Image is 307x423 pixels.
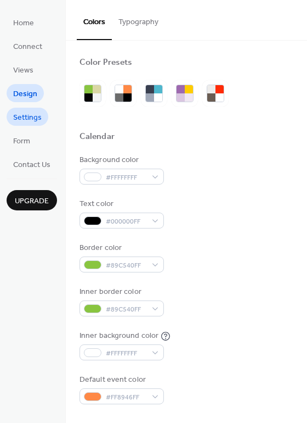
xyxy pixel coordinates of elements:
[7,37,49,55] a: Connect
[79,131,115,143] div: Calendar
[106,260,146,271] span: #89C540FF
[106,172,146,183] span: #FFFFFFFF
[7,60,40,79] a: Views
[79,154,162,166] div: Background color
[13,159,50,171] span: Contact Us
[13,112,42,124] span: Settings
[79,330,158,342] div: Inner background color
[7,155,57,173] a: Contact Us
[13,41,42,53] span: Connect
[15,196,49,207] span: Upgrade
[13,18,34,29] span: Home
[13,65,33,76] span: Views
[79,57,132,69] div: Color Presets
[106,348,146,359] span: #FFFFFFFF
[106,392,146,403] span: #FF8946FF
[79,242,162,254] div: Border color
[106,216,146,227] span: #000000FF
[7,84,44,102] a: Design
[7,13,41,31] a: Home
[79,374,162,386] div: Default event color
[13,88,37,100] span: Design
[7,190,57,210] button: Upgrade
[79,198,162,210] div: Text color
[79,286,162,298] div: Inner border color
[7,108,48,126] a: Settings
[13,136,30,147] span: Form
[7,131,37,149] a: Form
[106,304,146,315] span: #89C540FF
